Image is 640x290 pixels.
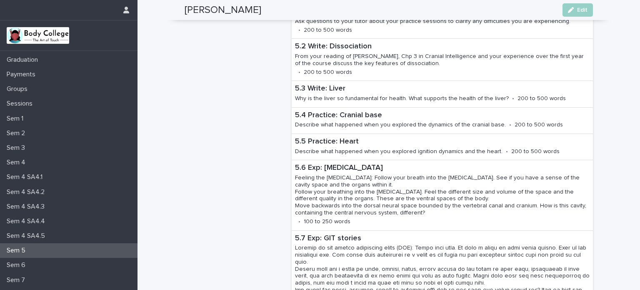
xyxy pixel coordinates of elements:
[3,217,52,225] p: Sem 4 SA4.4
[3,144,32,152] p: Sem 3
[292,160,593,230] a: 5.6 Exp: [MEDICAL_DATA]Feeling the [MEDICAL_DATA]: Follow your breath into the [MEDICAL_DATA]. Se...
[304,218,350,225] p: 100 to 250 words
[517,95,566,102] p: 200 to 500 words
[185,4,261,16] h2: [PERSON_NAME]
[511,148,560,155] p: 200 to 500 words
[292,81,593,107] a: 5.3 Write: LiverWhy is the liver so fundamental for health. What supports the health of the liver...
[298,69,300,76] p: •
[3,173,49,181] p: Sem 4 SA4.1
[295,234,590,243] p: 5.7 Exp: GIT stories
[298,27,300,34] p: •
[3,129,32,137] p: Sem 2
[295,121,506,129] p: Describe what happened when you explored the dynamics of the cranial base.
[509,121,511,129] p: •
[7,27,69,44] img: xvtzy2PTuGgGH0xbwGb2
[3,85,34,93] p: Groups
[304,27,352,34] p: 200 to 500 words
[295,148,502,155] p: Describe what happened when you explored ignition dynamics and the heart.
[304,69,352,76] p: 200 to 500 words
[3,203,51,211] p: Sem 4 SA4.3
[3,276,32,284] p: Sem 7
[295,174,590,217] p: Feeling the [MEDICAL_DATA]: Follow your breath into the [MEDICAL_DATA]. See if you have a sense o...
[3,232,52,240] p: Sem 4 SA4.5
[515,121,563,129] p: 200 to 500 words
[3,71,42,78] p: Payments
[295,111,590,120] p: 5.4 Practice: Cranial base
[295,42,590,51] p: 5.2 Write: Dissociation
[295,137,590,146] p: 5.5 Practice: Heart
[3,188,51,196] p: Sem 4 SA4.2
[295,164,590,173] p: 5.6 Exp: [MEDICAL_DATA]
[292,108,593,134] a: 5.4 Practice: Cranial baseDescribe what happened when you explored the dynamics of the cranial ba...
[3,261,32,269] p: Sem 6
[295,84,590,93] p: 5.3 Write: Liver
[3,56,45,64] p: Graduation
[3,100,39,108] p: Sessions
[577,7,587,13] span: Edit
[292,39,593,81] a: 5.2 Write: DissociationFrom your reading of [PERSON_NAME], Chp 3 in Cranial Intelligence and your...
[3,115,30,123] p: Sem 1
[562,3,593,17] button: Edit
[506,148,508,155] p: •
[3,247,32,255] p: Sem 5
[295,53,590,67] p: From your reading of [PERSON_NAME], Chp 3 in Cranial Intelligence and your experience over the fi...
[512,95,514,102] p: •
[292,134,593,160] a: 5.5 Practice: HeartDescribe what happened when you explored ignition dynamics and the heart.•200 ...
[298,218,300,225] p: •
[295,95,509,102] p: Why is the liver so fundamental for health. What supports the health of the liver?
[3,159,32,166] p: Sem 4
